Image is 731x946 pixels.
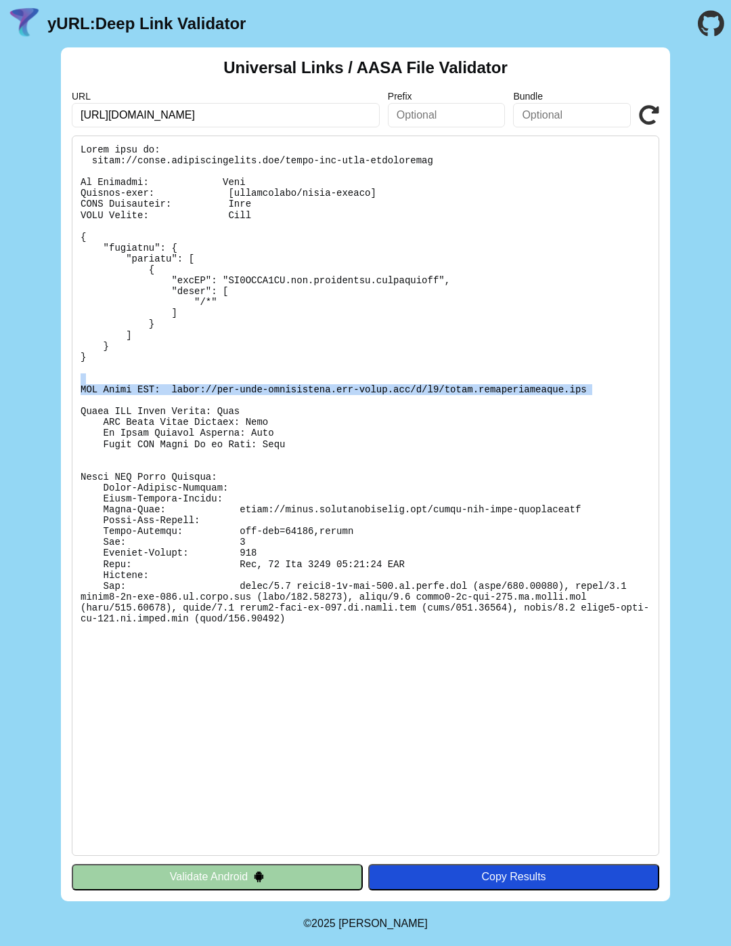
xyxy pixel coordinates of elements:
button: Copy Results [368,864,659,890]
a: yURL:Deep Link Validator [47,14,246,33]
a: Michael Ibragimchayev's Personal Site [338,918,428,929]
img: yURL Logo [7,6,42,41]
label: URL [72,91,380,102]
h2: Universal Links / AASA File Validator [223,58,508,77]
input: Required [72,103,380,127]
input: Optional [388,103,506,127]
label: Bundle [513,91,631,102]
button: Validate Android [72,864,363,890]
input: Optional [513,103,631,127]
pre: Lorem ipsu do: sitam://conse.adipiscingelits.doe/tempo-inc-utla-etdoloremag Al Enimadmi: Veni Qui... [72,136,659,856]
footer: © [303,901,427,946]
img: droidIcon.svg [253,871,265,882]
span: 2025 [311,918,336,929]
label: Prefix [388,91,506,102]
div: Copy Results [375,871,652,883]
